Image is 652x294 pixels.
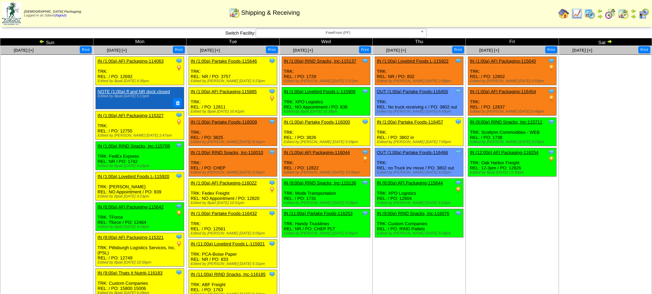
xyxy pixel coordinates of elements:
img: calendarprod.gif [584,8,595,19]
a: [DATE] [+] [200,48,220,53]
div: Edited by [PERSON_NAME] [DATE] 4:46pm [284,231,370,235]
img: PO [548,64,555,71]
img: Tooltip [176,203,182,210]
button: Print [173,46,185,53]
div: Edited by [PERSON_NAME] [DATE] 6:53pm [377,201,463,205]
div: TRK: REL: / PO: 12802 [468,57,557,85]
a: IN (1:00a) AFI Packaging-116454 [470,89,536,94]
div: TRK: Pittsburgh Logistics Services, Inc. (PSL) REL: / PO: 12749 [96,233,184,266]
img: Tooltip [269,88,276,95]
div: TRK: REL: NR / PO: 3757 [189,57,277,85]
a: IN (11:00a) Partake Foods-116253 [284,211,353,216]
div: Edited by Bpali [DATE] 5:11pm [98,94,180,98]
button: Print [359,46,371,53]
img: PO [548,95,555,102]
div: TRK: XPO Logistics REL: NO Appointment / PO: 836 [282,87,370,116]
a: [DATE] [+] [479,48,499,53]
td: Fri [466,38,559,46]
div: TRK: Scotlynn Commodities - WEB REL: / PO: 1738 [468,118,557,146]
img: Tooltip [269,118,276,125]
img: Tooltip [269,240,276,247]
div: TRK: FedEx Express REL: NR / PO: 1742 [96,141,184,170]
div: TRK: Handy Trucklines REL: NR / PO: CHEP PLT [282,209,370,238]
img: zoroco-logo-small.webp [2,2,21,25]
img: Tooltip [455,210,462,217]
div: Edited by Bpali [DATE] 10:51pm [191,201,277,205]
a: IN (1:00a) Lovebird Foods L-115922 [377,59,449,64]
div: Edited by [PERSON_NAME] [DATE] 2:59pm [377,79,463,83]
img: calendarinout.gif [618,8,629,19]
div: TRK: REL: / PO: 12811 [189,87,277,116]
a: IN (1:00a) Partake Foods-116432 [191,211,257,216]
span: [DATE] [+] [14,48,34,53]
img: Tooltip [176,142,182,149]
a: [DATE] [+] [107,48,127,53]
div: TRK: XPO Logistics REL: / PO: 12804 [375,179,463,207]
div: TRK: [PERSON_NAME] REL: NO Appointment / PO: 839 [96,172,184,200]
div: TRK: REL: no Truck inv move / PO: 3802 out [375,148,463,177]
div: Edited by [PERSON_NAME] [DATE] 10:05pm [284,170,370,175]
span: Logged in as Sdavis [24,10,81,17]
img: Tooltip [362,149,369,156]
button: Print [80,46,92,53]
img: Tooltip [548,88,555,95]
div: TRK: REL: No truck receiving c / PO: 3802 out [375,87,463,116]
div: Edited by Bpali [DATE] 10:41pm [191,110,277,114]
a: IN (1:00a) AFI Packaging-115327 [98,113,164,118]
button: Print [638,46,650,53]
div: Edited by [PERSON_NAME] [DATE] 7:00pm [377,140,463,144]
td: Sun [0,38,93,46]
a: (logout) [55,14,66,17]
div: TRK: REL: / PO: 3802 in [375,118,463,146]
img: Tooltip [548,118,555,125]
img: Tooltip [176,172,182,179]
div: Edited by [PERSON_NAME] [DATE] 5:09pm [284,140,370,144]
a: [DATE] [+] [386,48,406,53]
div: Edited by [PERSON_NAME] [DATE] 2:57pm [284,79,370,83]
td: Thu [373,38,466,46]
td: Tue [187,38,280,46]
span: [DEMOGRAPHIC_DATA] Packaging [24,10,81,14]
div: TRK: REL: / PO: 12755 [96,111,184,139]
div: TRK: REL: / PO: 12561 [189,209,277,238]
a: IN (11:00a) Lovebird Foods L-115921 [191,241,265,246]
a: IN (8:00a) RIND Snacks, Inc-115136 [284,180,356,186]
a: IN (1:00a) AFI Packaging-116044 [284,150,350,155]
div: Edited by Bpali [DATE] 11:30pm [470,170,556,175]
img: arrowleft.gif [597,8,603,14]
img: arrowleft.gif [39,39,44,44]
a: IN (1:00a) Lovebird Foods L-115909 [284,89,356,94]
a: OUT (1:00a) Partake Foods-116455 [377,89,448,94]
img: Tooltip [362,179,369,186]
a: IN (1:00a) Partake Foods-116009 [191,119,257,125]
td: Mon [93,38,187,46]
img: PO [176,210,182,217]
button: Delete Note [173,98,182,107]
div: TRK: REL: NR / PO: 832 [375,57,463,85]
a: [DATE] [+] [572,48,592,53]
a: IN (1:00a) Partake Foods-116000 [284,119,350,125]
img: Tooltip [455,57,462,64]
img: Tooltip [455,118,462,125]
div: Edited by [PERSON_NAME] [DATE] 9:28pm [377,231,463,235]
div: Edited by Bpali [DATE] 9:36pm [98,79,184,83]
div: Edited by [PERSON_NAME] [DATE] 8:42pm [191,140,277,144]
a: IN (8:00a) AFI Packaging-115321 [98,235,164,240]
div: Edited by [PERSON_NAME] [DATE] 5:05pm [191,231,277,235]
span: Shipping & Receiving [241,9,300,16]
a: IN (6:00a) AFI Packaging-115644 [377,180,443,186]
a: IN (1:00a) RIND Snacks, Inc-115137 [284,59,356,64]
a: IN (1:00a) RIND Snacks, Inc-116010 [191,150,263,155]
div: TRK: PCA-Boise Paper REL: NR / PO: 833 [189,240,277,268]
button: Print [545,46,557,53]
div: Edited by Bpali [DATE] 10:59pm [98,260,184,265]
img: Tooltip [269,210,276,217]
img: PO [548,156,555,163]
span: [DATE] [+] [293,48,313,53]
img: Tooltip [548,149,555,156]
img: Tooltip [362,57,369,64]
span: FreeFrom (FF) [259,29,418,37]
div: Edited by [PERSON_NAME] [DATE] 9:28pm [284,201,370,205]
a: IN (9:00a) Thats It Nutriti-116183 [98,270,163,276]
a: IN (1:00a) AFI Packaging-115885 [191,89,257,94]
